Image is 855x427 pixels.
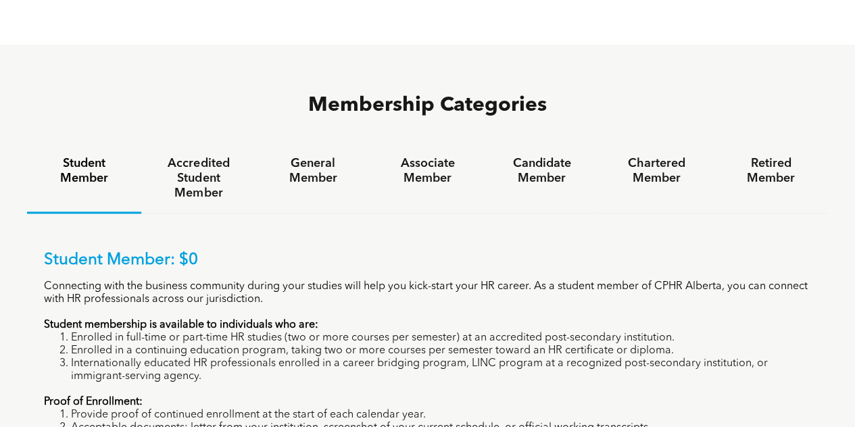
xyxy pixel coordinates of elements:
strong: Student membership is available to individuals who are: [44,320,318,330]
h4: Retired Member [726,156,816,186]
h4: Chartered Member [611,156,701,186]
li: Enrolled in full-time or part-time HR studies (two or more courses per semester) at an accredited... [71,332,811,345]
li: Internationally educated HR professionals enrolled in a career bridging program, LINC program at ... [71,357,811,383]
li: Provide proof of continued enrollment at the start of each calendar year. [71,409,811,422]
h4: Accredited Student Member [153,156,243,201]
li: Enrolled in a continuing education program, taking two or more courses per semester toward an HR ... [71,345,811,357]
strong: Proof of Enrollment: [44,397,143,407]
p: Connecting with the business community during your studies will help you kick-start your HR caree... [44,280,811,306]
p: Student Member: $0 [44,251,811,270]
h4: Student Member [39,156,129,186]
h4: Associate Member [383,156,472,186]
h4: Candidate Member [497,156,587,186]
h4: General Member [268,156,358,186]
span: Membership Categories [308,95,547,116]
